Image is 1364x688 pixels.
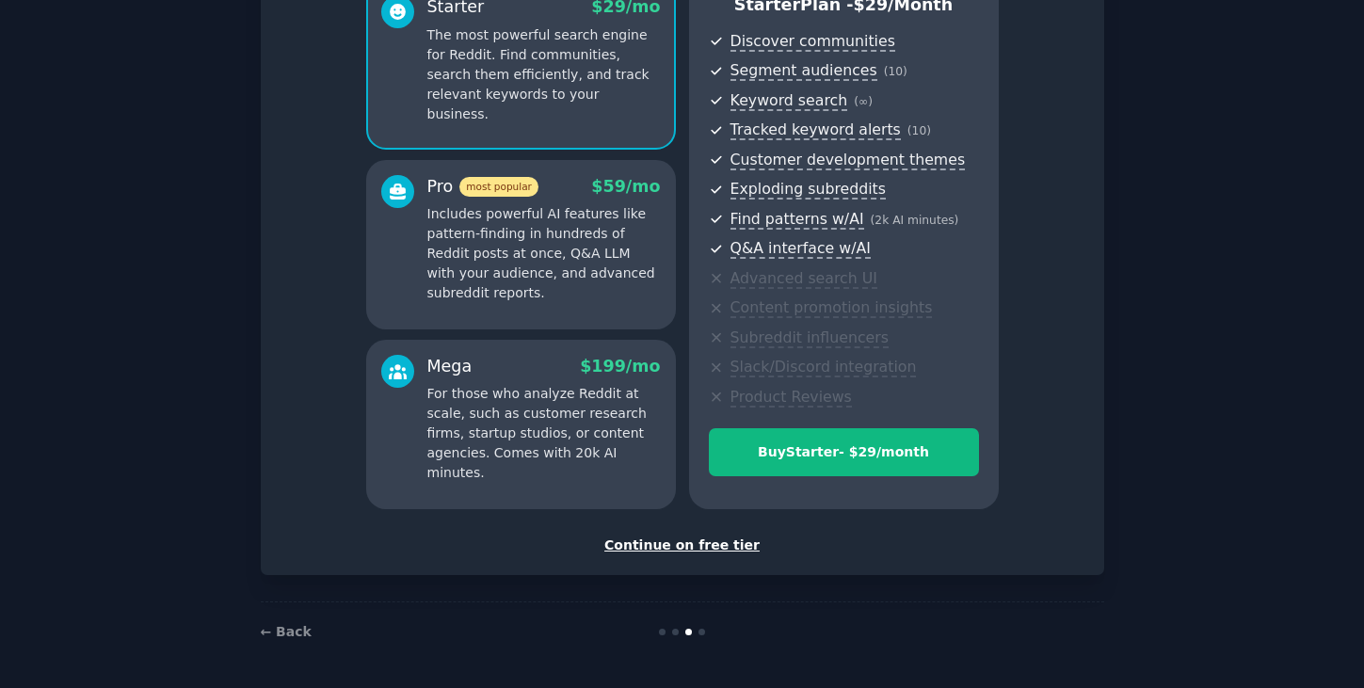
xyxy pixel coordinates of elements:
[730,239,871,259] span: Q&A interface w/AI
[730,32,895,52] span: Discover communities
[427,355,473,378] div: Mega
[730,388,852,408] span: Product Reviews
[591,177,660,196] span: $ 59 /mo
[730,298,933,318] span: Content promotion insights
[281,536,1084,555] div: Continue on free tier
[854,95,873,108] span: ( ∞ )
[730,210,864,230] span: Find patterns w/AI
[427,204,661,303] p: Includes powerful AI features like pattern-finding in hundreds of Reddit posts at once, Q&A LLM w...
[427,384,661,483] p: For those who analyze Reddit at scale, such as customer research firms, startup studios, or conte...
[730,91,848,111] span: Keyword search
[907,124,931,137] span: ( 10 )
[730,328,889,348] span: Subreddit influencers
[580,357,660,376] span: $ 199 /mo
[709,428,979,476] button: BuyStarter- $29/month
[730,151,966,170] span: Customer development themes
[730,358,917,377] span: Slack/Discord integration
[710,442,978,462] div: Buy Starter - $ 29 /month
[730,120,901,140] span: Tracked keyword alerts
[730,180,886,200] span: Exploding subreddits
[459,177,538,197] span: most popular
[261,624,312,639] a: ← Back
[730,269,877,289] span: Advanced search UI
[884,65,907,78] span: ( 10 )
[730,61,877,81] span: Segment audiences
[871,214,959,227] span: ( 2k AI minutes )
[427,25,661,124] p: The most powerful search engine for Reddit. Find communities, search them efficiently, and track ...
[427,175,538,199] div: Pro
